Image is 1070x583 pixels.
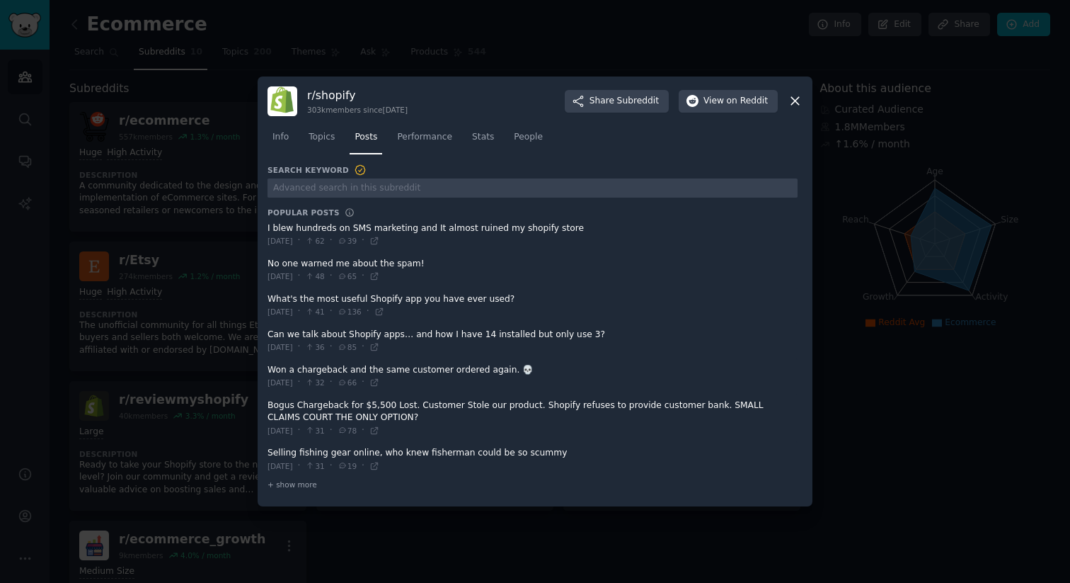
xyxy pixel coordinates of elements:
span: + show more [267,480,317,489]
span: 31 [305,426,324,436]
span: 66 [338,378,357,387]
span: · [298,376,301,389]
span: Share [589,95,659,108]
a: Info [267,126,294,155]
span: · [362,376,364,389]
span: Subreddit [617,95,659,108]
span: · [330,305,333,318]
span: · [330,424,333,437]
span: · [362,460,364,472]
span: Posts [355,131,377,144]
span: · [298,305,301,318]
h3: Popular Posts [267,208,340,217]
span: · [298,460,301,472]
span: · [362,424,364,437]
span: 48 [305,271,324,281]
span: · [298,234,301,247]
span: 136 [338,307,362,317]
span: 19 [338,461,357,471]
span: 39 [338,236,357,246]
a: Posts [350,126,382,155]
span: [DATE] [267,236,293,246]
span: 41 [305,307,324,317]
span: Stats [472,131,494,144]
button: ShareSubreddit [565,90,669,113]
span: [DATE] [267,426,293,436]
span: · [330,234,333,247]
span: · [330,270,333,283]
span: 85 [338,342,357,352]
a: Performance [392,126,457,155]
img: shopify [267,86,297,116]
span: Info [272,131,289,144]
a: People [509,126,548,155]
span: 31 [305,461,324,471]
span: · [330,376,333,389]
span: on Reddit [727,95,768,108]
span: View [703,95,768,108]
span: People [514,131,543,144]
span: 65 [338,271,357,281]
div: 303k members since [DATE] [307,105,408,115]
span: · [362,341,364,353]
span: · [367,305,369,318]
a: Stats [467,126,499,155]
span: · [330,460,333,472]
span: · [298,270,301,283]
span: 36 [305,342,324,352]
h3: Search Keyword [267,164,367,176]
h3: r/ shopify [307,88,408,103]
span: · [362,270,364,283]
span: [DATE] [267,307,293,317]
span: 32 [305,378,324,387]
span: [DATE] [267,378,293,387]
input: Advanced search in this subreddit [267,179,798,198]
span: [DATE] [267,271,293,281]
a: Topics [304,126,340,155]
span: [DATE] [267,461,293,471]
span: [DATE] [267,342,293,352]
span: · [330,341,333,353]
span: 62 [305,236,324,246]
button: Viewon Reddit [679,90,778,113]
span: · [298,341,301,353]
span: · [298,424,301,437]
span: · [362,234,364,247]
span: Performance [397,131,452,144]
span: 78 [338,426,357,436]
span: Topics [309,131,335,144]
